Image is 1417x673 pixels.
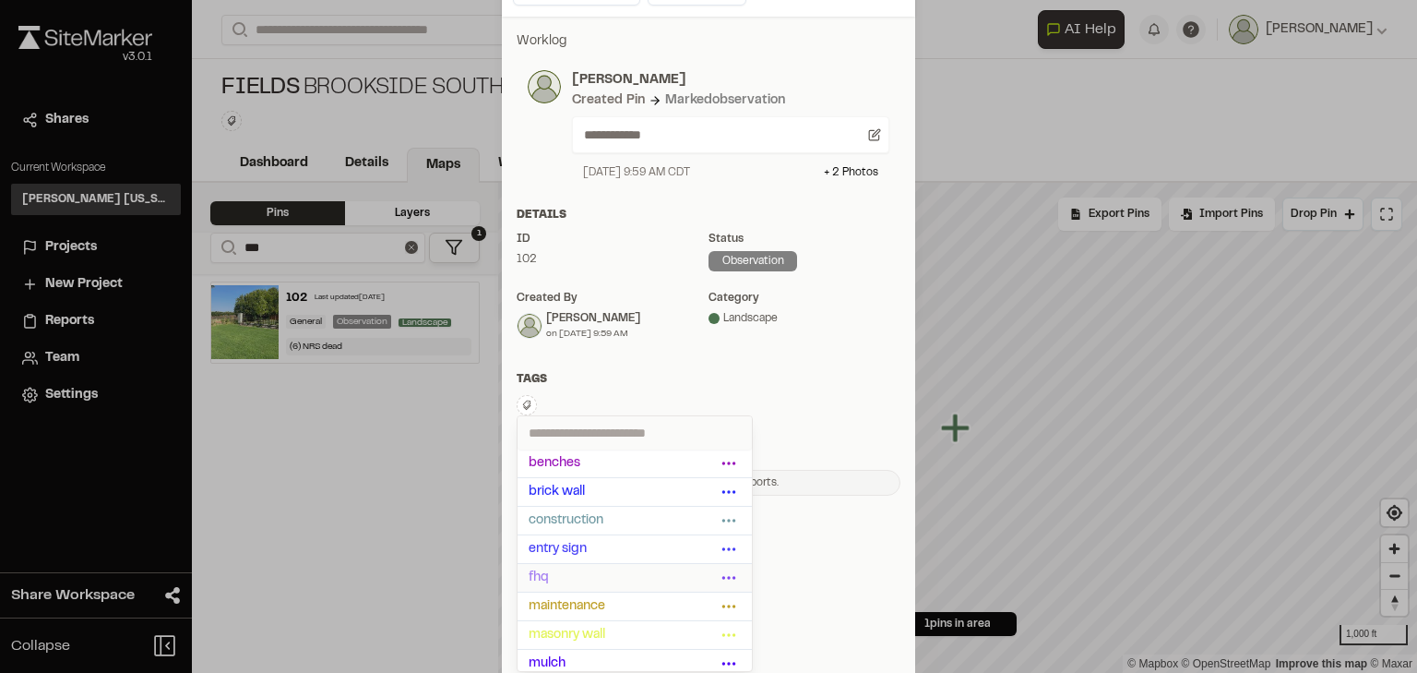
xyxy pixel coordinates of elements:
span: maintenance [529,596,717,617]
img: Samantha Steinkirchner [518,314,542,338]
span: masonry wall [529,625,717,645]
span: fhq [529,568,717,588]
span: brick wall [529,482,717,502]
span: entry sign [529,539,717,559]
div: Landscape [708,310,900,327]
span: construction [529,511,717,531]
div: Tags [517,371,900,388]
span: benches [529,453,717,474]
button: Edit Tags [517,395,537,415]
div: on [DATE] 9:59 AM [546,327,640,341]
div: [PERSON_NAME] [546,310,640,327]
